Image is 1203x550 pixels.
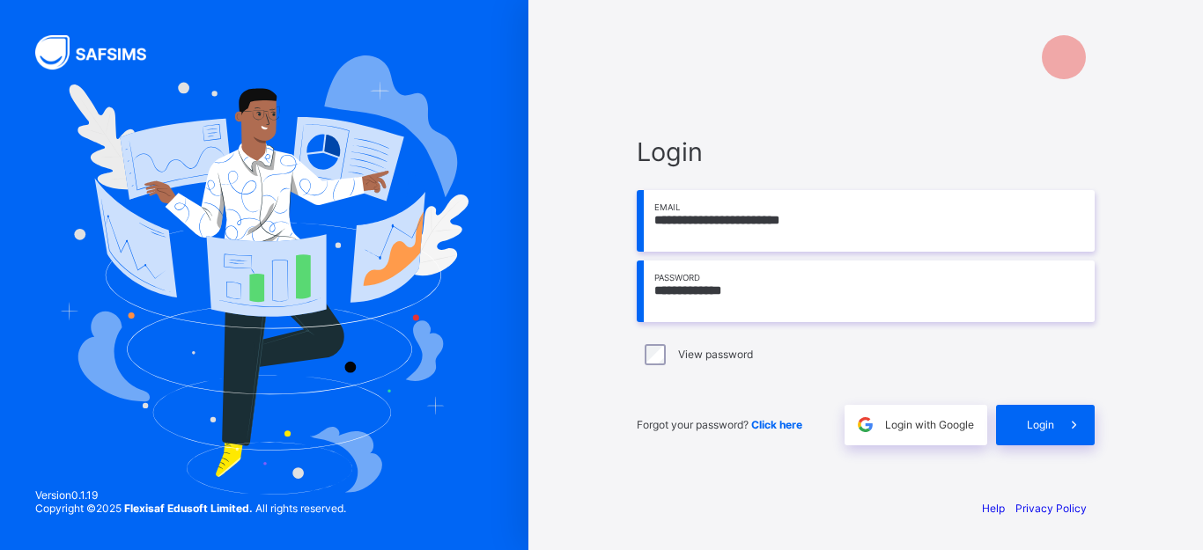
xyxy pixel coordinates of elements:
a: Click here [751,418,802,431]
a: Help [982,502,1005,515]
span: Login with Google [885,418,974,431]
span: Login [1027,418,1054,431]
span: Forgot your password? [637,418,802,431]
span: Copyright © 2025 All rights reserved. [35,502,346,515]
img: SAFSIMS Logo [35,35,167,70]
a: Privacy Policy [1015,502,1087,515]
img: google.396cfc9801f0270233282035f929180a.svg [855,414,875,435]
label: View password [678,348,753,361]
img: Hero Image [60,55,469,495]
span: Version 0.1.19 [35,488,346,502]
strong: Flexisaf Edusoft Limited. [124,502,253,515]
span: Login [637,136,1095,167]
